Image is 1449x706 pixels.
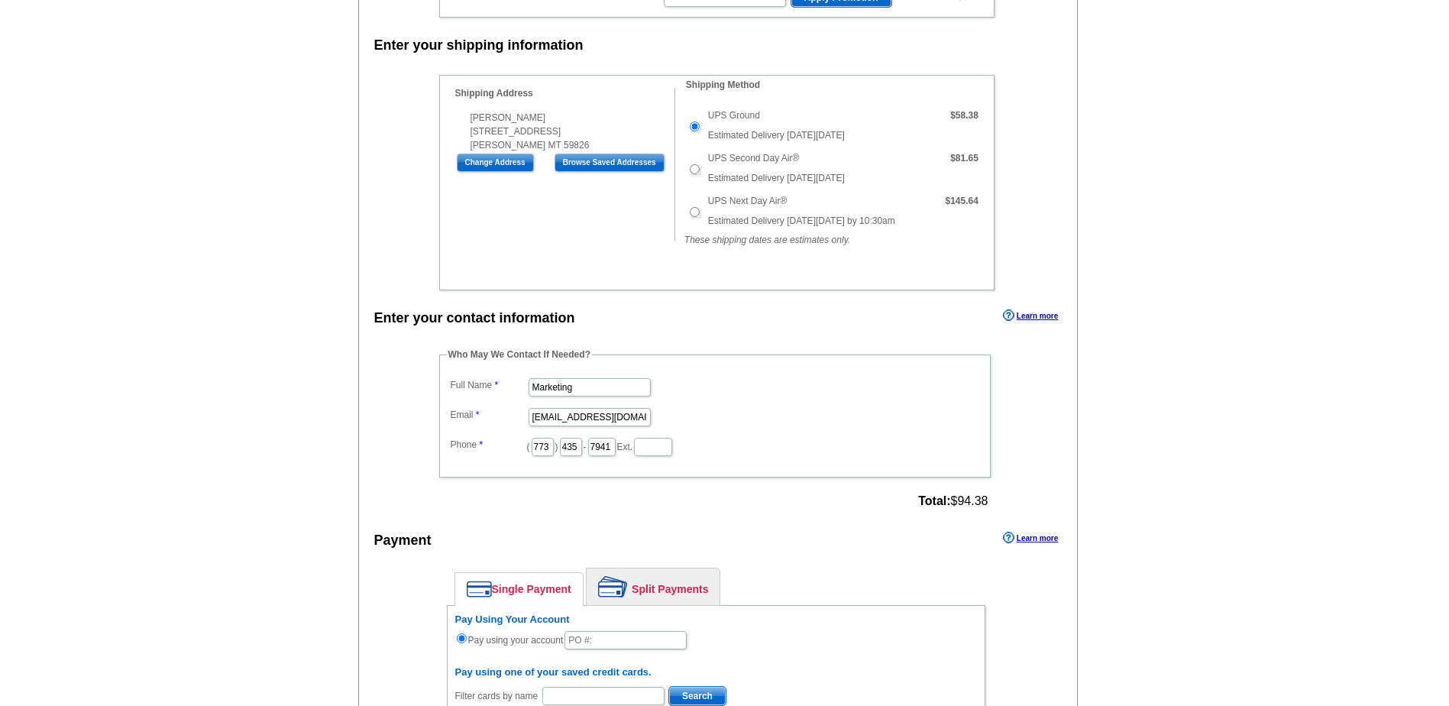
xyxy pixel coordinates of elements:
[455,689,539,703] label: Filter cards by name
[455,573,583,605] a: Single Payment
[455,614,977,651] div: Pay using your account
[1003,532,1058,544] a: Learn more
[451,438,527,452] label: Phone
[708,215,895,226] span: Estimated Delivery [DATE][DATE] by 10:30am
[950,110,978,121] strong: $58.38
[447,434,983,458] dd: ( ) - Ext.
[467,581,492,598] img: single-payment.png
[447,348,592,361] legend: Who May We Contact If Needed?
[708,108,760,122] label: UPS Ground
[1234,658,1449,706] iframe: LiveChat chat widget
[708,130,845,141] span: Estimated Delivery [DATE][DATE]
[451,408,527,422] label: Email
[1003,309,1058,322] a: Learn more
[455,111,674,152] div: [PERSON_NAME] [STREET_ADDRESS] [PERSON_NAME] MT 59826
[457,154,534,172] input: Change Address
[684,235,850,245] em: These shipping dates are estimates only.
[918,494,988,508] span: $94.38
[598,576,628,598] img: split-payment.png
[708,173,845,183] span: Estimated Delivery [DATE][DATE]
[587,568,720,605] a: Split Payments
[668,686,726,706] button: Search
[374,308,575,329] div: Enter your contact information
[684,78,762,92] legend: Shipping Method
[374,35,584,56] div: Enter your shipping information
[555,154,665,172] input: Browse Saved Addresses
[451,378,527,392] label: Full Name
[708,194,788,208] label: UPS Next Day Air®
[374,530,432,551] div: Payment
[455,666,977,678] h6: Pay using one of your saved credit cards.
[918,494,950,507] strong: Total:
[455,614,977,626] h6: Pay Using Your Account
[708,151,800,165] label: UPS Second Day Air®
[669,687,726,705] span: Search
[455,88,674,99] h4: Shipping Address
[950,153,978,164] strong: $81.65
[945,196,978,206] strong: $145.64
[564,631,687,649] input: PO #:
